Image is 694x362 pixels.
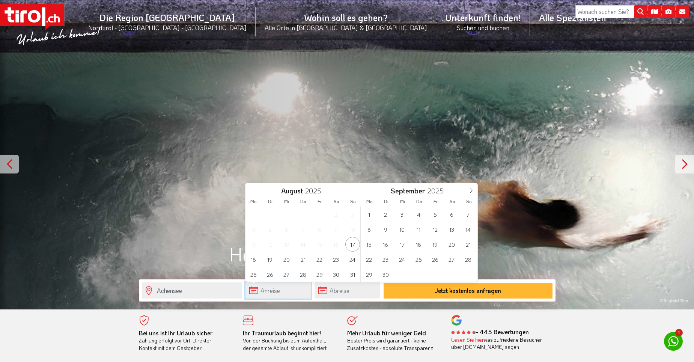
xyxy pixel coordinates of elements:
[451,328,529,336] b: - 445 Bewertungen
[411,237,426,252] span: September 18, 2025
[262,199,279,204] span: Di
[428,199,444,204] span: Fr
[345,222,360,237] span: August 10, 2025
[296,267,310,282] span: August 28, 2025
[139,329,232,352] div: Zahlung erfolgt vor Ort. Direkter Kontakt mit dem Gastgeber
[312,199,328,204] span: Fr
[395,252,409,267] span: September 24, 2025
[345,237,360,252] span: August 17, 2025
[265,23,427,32] small: Alle Orte in [GEOGRAPHIC_DATA] & [GEOGRAPHIC_DATA]
[451,336,484,343] a: Lesen Sie hier
[295,199,312,204] span: Do
[444,252,459,267] span: September 27, 2025
[428,222,443,237] span: September 12, 2025
[461,252,476,267] span: September 28, 2025
[395,207,409,222] span: September 3, 2025
[303,186,328,195] input: Year
[444,207,459,222] span: September 6, 2025
[444,199,461,204] span: Sa
[378,252,393,267] span: September 23, 2025
[139,329,212,337] b: Bei uns ist Ihr Urlaub sicher
[312,237,327,252] span: August 15, 2025
[362,222,376,237] span: September 8, 2025
[312,267,327,282] span: August 29, 2025
[245,282,311,299] input: Anreise
[425,186,450,195] input: Year
[347,329,440,352] div: Bester Preis wird garantiert - keine Zusatzkosten - absolute Transparenz
[256,3,436,40] a: Wohin soll es gehen?Alle Orte in [GEOGRAPHIC_DATA] & [GEOGRAPHIC_DATA]
[451,336,544,351] div: was zufriedene Besucher über [DOMAIN_NAME] sagen
[428,252,443,267] span: September 26, 2025
[279,237,294,252] span: August 13, 2025
[263,222,277,237] span: August 5, 2025
[245,199,262,204] span: Mo
[345,207,360,222] span: August 3, 2025
[378,222,393,237] span: September 9, 2025
[345,199,361,204] span: So
[384,283,552,299] button: Jetzt kostenlos anfragen
[461,237,476,252] span: September 21, 2025
[329,252,343,267] span: August 23, 2025
[263,252,277,267] span: August 19, 2025
[279,222,294,237] span: August 6, 2025
[648,5,661,18] i: Karte öffnen
[428,237,443,252] span: September 19, 2025
[395,237,409,252] span: September 17, 2025
[312,252,327,267] span: August 22, 2025
[662,5,675,18] i: Fotogalerie
[411,199,428,204] span: Do
[362,252,376,267] span: September 22, 2025
[79,3,256,40] a: Die Region [GEOGRAPHIC_DATA]Nordtirol - [GEOGRAPHIC_DATA] - [GEOGRAPHIC_DATA]
[361,199,378,204] span: Mo
[281,187,303,195] span: August
[444,237,459,252] span: September 20, 2025
[263,267,277,282] span: August 26, 2025
[411,252,426,267] span: September 25, 2025
[395,222,409,237] span: September 10, 2025
[88,23,247,32] small: Nordtirol - [GEOGRAPHIC_DATA] - [GEOGRAPHIC_DATA]
[461,222,476,237] span: September 14, 2025
[445,23,521,32] small: Suchen und buchen
[436,3,530,40] a: Unterkunft finden!Suchen und buchen
[246,222,261,237] span: August 4, 2025
[345,252,360,267] span: August 24, 2025
[575,5,647,18] input: Wonach suchen Sie?
[246,237,261,252] span: August 11, 2025
[378,199,394,204] span: Di
[329,267,343,282] span: August 30, 2025
[444,222,459,237] span: September 13, 2025
[315,282,380,299] input: Abreise
[328,199,345,204] span: Sa
[329,222,343,237] span: August 9, 2025
[312,207,327,222] span: August 1, 2025
[246,252,261,267] span: August 18, 2025
[296,222,310,237] span: August 7, 2025
[411,222,426,237] span: September 11, 2025
[362,267,376,282] span: September 29, 2025
[428,207,443,222] span: September 5, 2025
[676,5,689,18] i: Kontakt
[362,237,376,252] span: September 15, 2025
[243,329,321,337] b: Ihr Traumurlaub beginnt hier!
[279,199,295,204] span: Mi
[391,187,425,195] span: September
[362,207,376,222] span: September 1, 2025
[329,207,343,222] span: August 2, 2025
[139,244,556,264] h1: Hotels mit Pool am Achensee
[243,329,336,352] div: Von der Buchung bis zum Aufenthalt, der gesamte Ablauf ist unkompliziert
[378,207,393,222] span: September 2, 2025
[142,282,242,299] input: Wo soll's hingehen?
[345,267,360,282] span: August 31, 2025
[378,267,393,282] span: September 30, 2025
[296,252,310,267] span: August 21, 2025
[675,329,683,336] span: 1
[246,267,261,282] span: August 25, 2025
[296,237,310,252] span: August 14, 2025
[279,267,294,282] span: August 27, 2025
[279,252,294,267] span: August 20, 2025
[312,222,327,237] span: August 8, 2025
[530,3,615,32] a: Alle Spezialisten
[263,237,277,252] span: August 12, 2025
[461,207,476,222] span: September 7, 2025
[461,199,477,204] span: So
